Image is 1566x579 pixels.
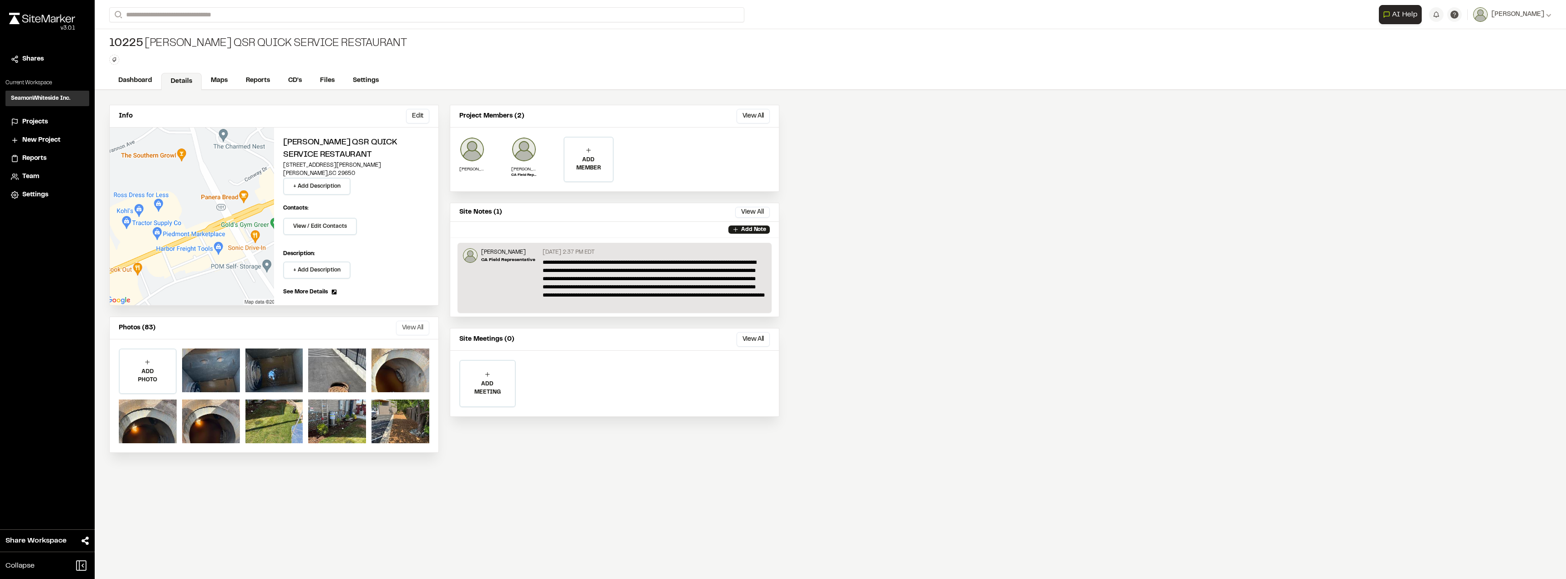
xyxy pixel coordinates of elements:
[1491,10,1544,20] span: [PERSON_NAME]
[1473,7,1551,22] button: [PERSON_NAME]
[11,172,84,182] a: Team
[9,24,75,32] div: Oh geez...please don't...
[283,218,357,235] button: View / Edit Contacts
[1379,5,1422,24] button: Open AI Assistant
[202,72,237,89] a: Maps
[283,261,351,279] button: + Add Description
[22,117,48,127] span: Projects
[1473,7,1488,22] img: User
[459,111,524,121] p: Project Members (2)
[741,225,766,234] p: Add Note
[22,135,61,145] span: New Project
[237,72,279,89] a: Reports
[406,109,429,123] button: Edit
[119,323,156,333] p: Photos (83)
[1379,5,1425,24] div: Open AI Assistant
[22,154,46,164] span: Reports
[283,288,328,296] span: See More Details
[11,117,84,127] a: Projects
[737,109,770,123] button: View All
[22,172,39,182] span: Team
[109,36,407,51] div: [PERSON_NAME] QSR Quick Service Restaurant
[1392,9,1418,20] span: AI Help
[11,154,84,164] a: Reports
[311,72,344,89] a: Files
[737,332,770,347] button: View All
[481,256,535,263] p: CA Field Representative
[109,72,161,89] a: Dashboard
[11,54,84,64] a: Shares
[543,248,595,256] p: [DATE] 2:37 PM EDT
[283,250,429,258] p: Description:
[481,248,535,256] p: [PERSON_NAME]
[5,79,89,87] p: Current Workspace
[460,380,515,396] p: ADD MEETING
[109,55,119,65] button: Edit Tags
[11,190,84,200] a: Settings
[9,13,75,24] img: rebrand.png
[11,94,71,102] h3: SeamonWhiteside Inc.
[119,111,132,121] p: Info
[735,207,770,218] button: View All
[459,334,514,344] p: Site Meetings (0)
[22,190,48,200] span: Settings
[283,161,429,169] p: [STREET_ADDRESS][PERSON_NAME]
[161,73,202,90] a: Details
[564,156,613,172] p: ADD MEMBER
[283,137,429,161] h2: [PERSON_NAME] QSR Quick Service Restaurant
[5,560,35,571] span: Collapse
[459,137,485,162] img: Raphael Betit
[283,169,429,178] p: [PERSON_NAME] , SC 29650
[511,166,537,173] p: [PERSON_NAME]
[109,7,126,22] button: Search
[22,54,44,64] span: Shares
[344,72,388,89] a: Settings
[11,135,84,145] a: New Project
[396,321,429,335] button: View All
[279,72,311,89] a: CD's
[109,36,143,51] span: 10225
[459,207,502,217] p: Site Notes (1)
[511,173,537,178] p: CA Field Representative
[120,368,176,384] p: ADD PHOTO
[283,178,351,195] button: + Add Description
[459,166,485,173] p: [PERSON_NAME]
[283,204,309,212] p: Contacts:
[463,248,478,263] img: Katlyn Thomasson
[5,535,66,546] span: Share Workspace
[511,137,537,162] img: Katlyn Thomasson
